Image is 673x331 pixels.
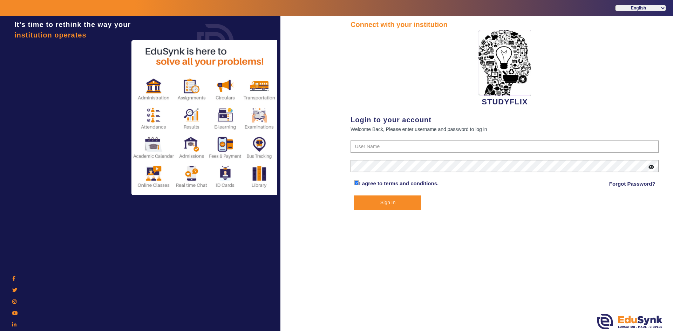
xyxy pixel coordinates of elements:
img: 2da83ddf-6089-4dce-a9e2-416746467bdd [478,30,531,96]
span: institution operates [14,31,87,39]
input: User Name [351,140,659,153]
a: Forgot Password? [609,180,655,188]
div: Login to your account [351,115,659,125]
div: STUDYFLIX [351,30,659,108]
img: login2.png [131,40,279,195]
img: edusynk.png [597,314,662,329]
div: Welcome Back, Please enter username and password to log in [351,125,659,133]
a: I agree to terms and conditions. [359,180,439,186]
div: Connect with your institution [351,19,659,30]
button: Sign In [354,195,421,210]
img: login.png [189,16,242,68]
span: It's time to rethink the way your [14,21,131,28]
